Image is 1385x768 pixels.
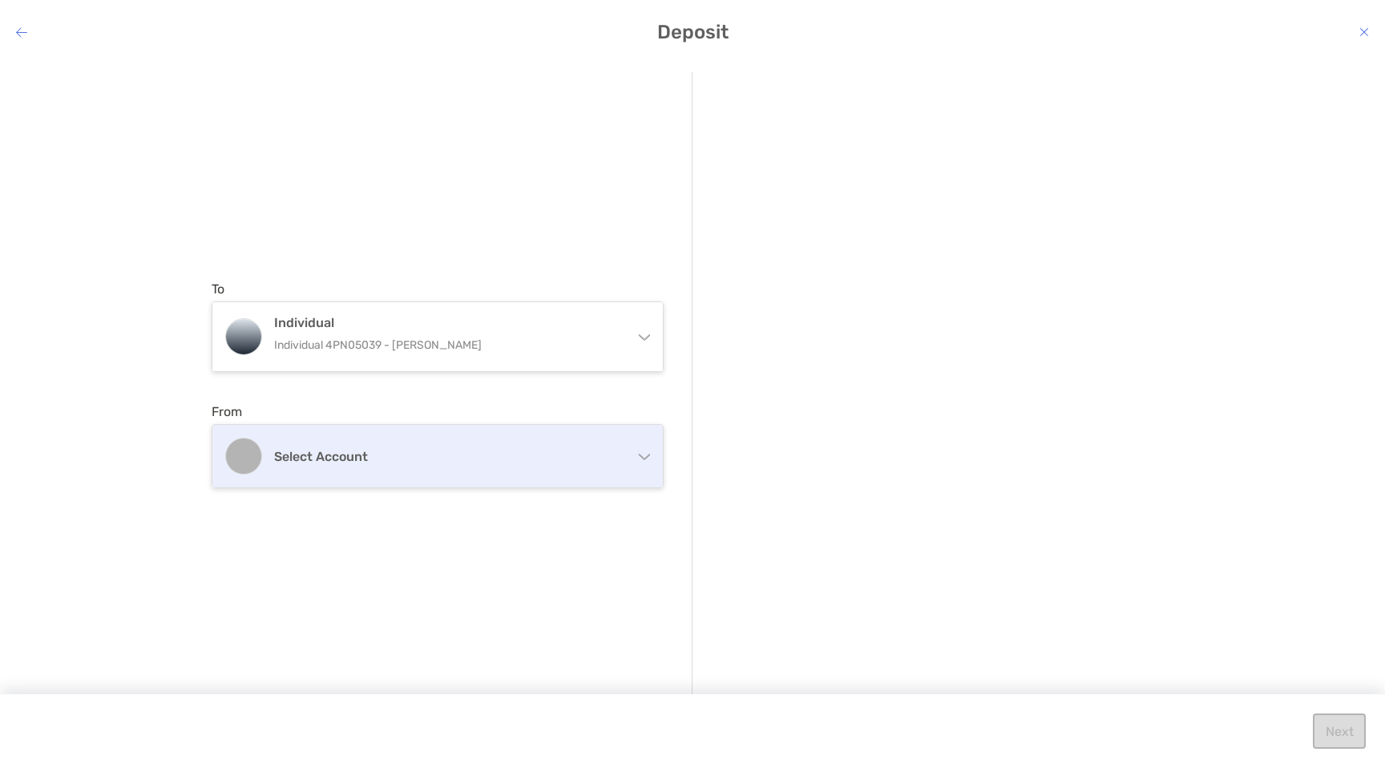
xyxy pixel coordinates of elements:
label: From [212,404,242,419]
h4: Individual [274,315,620,330]
img: Individual [226,319,261,354]
h4: Select account [274,449,620,464]
p: Individual 4PN05039 - [PERSON_NAME] [274,335,620,355]
label: To [212,281,224,297]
